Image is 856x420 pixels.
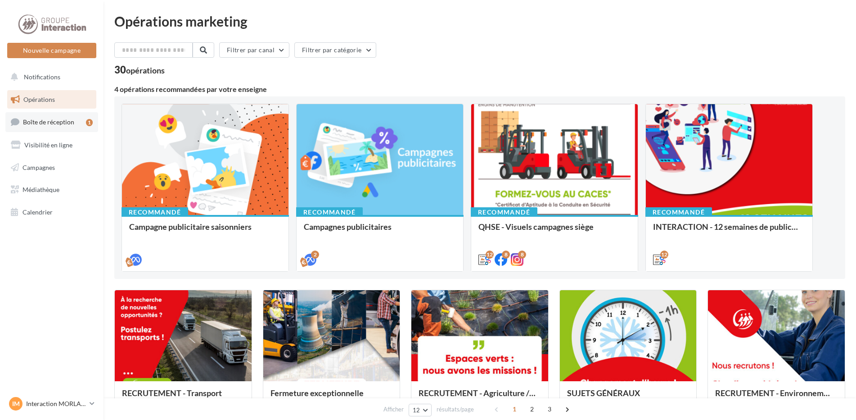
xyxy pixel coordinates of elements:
div: SUJETS GÉNÉRAUX [567,388,689,406]
span: 2 [525,402,539,416]
a: Visibilité en ligne [5,136,98,155]
button: Nouvelle campagne [7,43,96,58]
a: Médiathèque [5,180,98,199]
div: 12 [660,251,668,259]
button: Filtrer par catégorie [294,42,376,58]
div: INTERACTION - 12 semaines de publication [653,222,805,240]
div: opérations [126,66,165,74]
span: Afficher [383,405,404,414]
span: Opérations [23,96,55,103]
span: 12 [413,406,420,414]
div: 2 [311,251,319,259]
a: Campagnes [5,158,98,177]
a: Opérations [5,90,98,109]
div: 4 opérations recommandées par votre enseigne [114,86,845,93]
span: 1 [507,402,522,416]
span: 3 [542,402,557,416]
div: QHSE - Visuels campagnes siège [478,222,631,240]
div: Recommandé [471,207,537,217]
div: Fermeture exceptionnelle [270,388,393,406]
div: RECRUTEMENT - Environnement [715,388,838,406]
button: Notifications [5,68,95,87]
div: Campagne publicitaire saisonniers [129,222,281,240]
div: 8 [502,251,510,259]
div: 30 [114,65,165,75]
span: Visibilité en ligne [24,141,72,149]
a: Boîte de réception1 [5,112,98,132]
span: résultats/page [437,405,474,414]
span: Campagnes [23,163,55,171]
p: Interaction MORLAIX [26,399,86,408]
button: 12 [409,404,432,416]
div: Recommandé [296,207,363,217]
span: Notifications [24,73,60,81]
span: Calendrier [23,208,53,216]
span: Médiathèque [23,186,59,193]
a: IM Interaction MORLAIX [7,395,96,412]
button: Filtrer par canal [219,42,289,58]
div: 8 [518,251,526,259]
div: 12 [486,251,494,259]
span: IM [12,399,20,408]
div: Opérations marketing [114,14,845,28]
a: Calendrier [5,203,98,222]
div: Campagnes publicitaires [304,222,456,240]
div: Recommandé [122,207,188,217]
span: Boîte de réception [23,118,74,126]
div: 1 [86,119,93,126]
div: RECRUTEMENT - Transport [122,388,244,406]
div: Recommandé [645,207,712,217]
div: RECRUTEMENT - Agriculture / Espaces verts [419,388,541,406]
